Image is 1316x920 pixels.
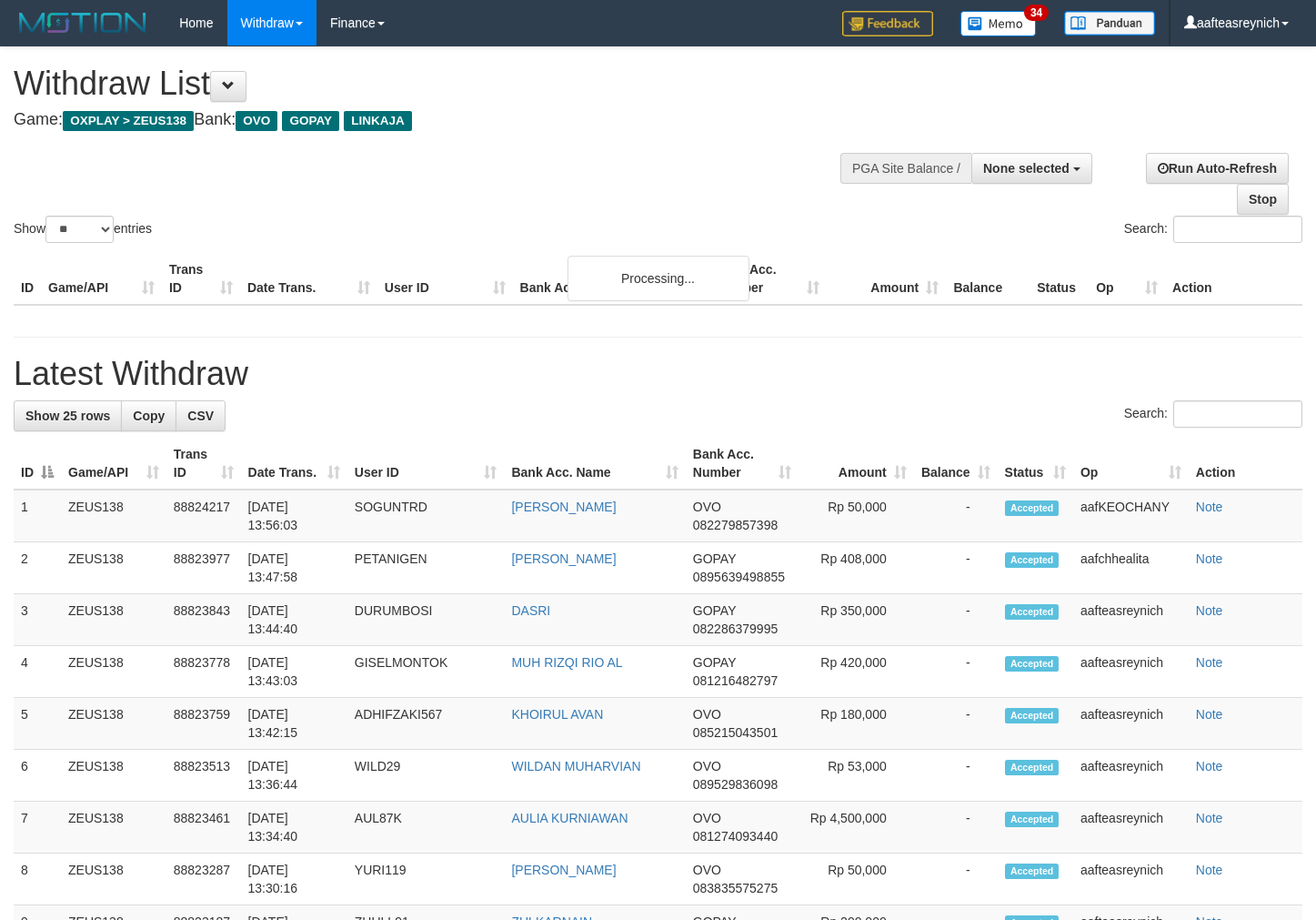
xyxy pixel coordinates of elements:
td: - [914,750,998,802]
a: Run Auto-Refresh [1146,153,1289,184]
img: Button%20Memo.svg [960,11,1037,36]
td: 88823287 [166,854,241,905]
td: aafteasreynich [1073,646,1189,698]
td: 5 [14,698,61,750]
a: Note [1196,551,1223,566]
a: AULIA KURNIAWAN [511,811,628,825]
td: DURUMBOSI [347,594,505,646]
td: ZEUS138 [61,490,166,542]
a: Stop [1237,184,1289,215]
a: Copy [121,400,176,431]
td: Rp 50,000 [799,854,914,905]
img: MOTION_logo.png [14,9,152,36]
td: 2 [14,542,61,594]
td: Rp 180,000 [799,698,914,750]
span: 34 [1024,5,1049,21]
td: ZEUS138 [61,854,166,905]
td: 7 [14,802,61,854]
span: Copy 085215043501 to clipboard [693,725,778,740]
span: GOPAY [693,551,736,566]
span: Accepted [1005,500,1060,516]
td: - [914,542,998,594]
h1: Latest Withdraw [14,356,1302,392]
img: Feedback.jpg [842,11,933,36]
th: Op: activate to sort column ascending [1073,438,1189,490]
span: Accepted [1005,656,1060,672]
span: CSV [187,409,214,423]
span: Accepted [1005,708,1060,723]
a: Note [1196,655,1223,670]
select: Showentries [45,216,114,243]
a: Note [1196,811,1223,825]
td: ZEUS138 [61,594,166,646]
span: None selected [983,161,1070,176]
td: [DATE] 13:34:40 [241,802,347,854]
td: [DATE] 13:47:58 [241,542,347,594]
span: OVO [693,707,721,722]
th: Date Trans. [240,253,377,305]
a: Note [1196,759,1223,773]
label: Show entries [14,216,152,243]
th: Status [1030,253,1089,305]
input: Search: [1173,216,1302,243]
span: Copy 0895639498855 to clipboard [693,570,785,584]
a: MUH RIZQI RIO AL [511,655,622,670]
td: PETANIGEN [347,542,505,594]
span: Copy 081216482797 to clipboard [693,673,778,688]
td: Rp 420,000 [799,646,914,698]
td: 88823461 [166,802,241,854]
span: LINKAJA [344,111,412,131]
th: User ID [377,253,513,305]
h4: Game: Bank: [14,111,859,129]
td: 88823759 [166,698,241,750]
td: Rp 50,000 [799,490,914,542]
td: 88823843 [166,594,241,646]
td: aafteasreynich [1073,802,1189,854]
th: Amount: activate to sort column ascending [799,438,914,490]
th: Game/API [41,253,162,305]
th: Balance [946,253,1030,305]
th: Trans ID: activate to sort column ascending [166,438,241,490]
span: OVO [693,863,721,877]
span: OVO [236,111,277,131]
span: GOPAY [693,603,736,618]
td: aafteasreynich [1073,698,1189,750]
span: Copy 083835575275 to clipboard [693,881,778,895]
th: User ID: activate to sort column ascending [347,438,505,490]
td: [DATE] 13:43:03 [241,646,347,698]
td: [DATE] 13:30:16 [241,854,347,905]
td: ZEUS138 [61,802,166,854]
span: Accepted [1005,552,1060,568]
td: aafchhealita [1073,542,1189,594]
td: [DATE] 13:56:03 [241,490,347,542]
div: Processing... [568,256,749,301]
a: Note [1196,863,1223,877]
a: [PERSON_NAME] [511,551,616,566]
a: Note [1196,707,1223,722]
a: [PERSON_NAME] [511,863,616,877]
td: 3 [14,594,61,646]
th: Date Trans.: activate to sort column ascending [241,438,347,490]
th: Amount [827,253,946,305]
td: Rp 4,500,000 [799,802,914,854]
td: 8 [14,854,61,905]
td: ZEUS138 [61,698,166,750]
span: Copy 081274093440 to clipboard [693,829,778,844]
th: ID: activate to sort column descending [14,438,61,490]
span: Accepted [1005,604,1060,620]
th: Action [1165,253,1302,305]
th: ID [14,253,41,305]
td: 4 [14,646,61,698]
td: [DATE] 13:44:40 [241,594,347,646]
div: PGA Site Balance / [840,153,971,184]
span: GOPAY [282,111,339,131]
td: - [914,802,998,854]
th: Action [1189,438,1302,490]
a: Show 25 rows [14,400,122,431]
span: Copy 089529836098 to clipboard [693,777,778,792]
a: Note [1196,500,1223,514]
h1: Withdraw List [14,66,859,102]
span: OVO [693,811,721,825]
span: GOPAY [693,655,736,670]
th: Op [1089,253,1165,305]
